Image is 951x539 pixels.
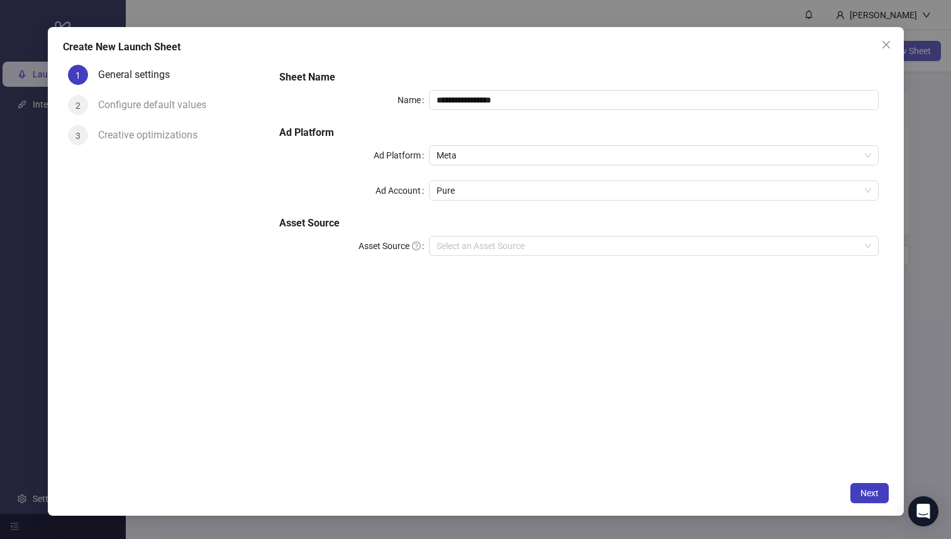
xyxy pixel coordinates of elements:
div: Create New Launch Sheet [63,40,889,55]
span: close [881,40,891,50]
span: Pure [437,181,870,200]
div: General settings [98,65,180,85]
div: Creative optimizations [98,125,208,145]
label: Name [398,90,429,110]
span: 1 [75,70,81,80]
label: Ad Platform [374,145,429,165]
label: Ad Account [375,181,429,201]
span: 2 [75,100,81,110]
button: Close [876,35,896,55]
span: Next [860,488,878,498]
label: Asset Source [359,236,429,256]
span: 3 [75,130,81,140]
span: Meta [437,146,870,165]
div: Open Intercom Messenger [908,496,938,526]
h5: Asset Source [279,216,879,231]
input: Name [429,90,878,110]
button: Next [850,483,888,503]
h5: Sheet Name [279,70,879,85]
span: question-circle [412,242,421,250]
div: Configure default values [98,95,216,115]
h5: Ad Platform [279,125,879,140]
